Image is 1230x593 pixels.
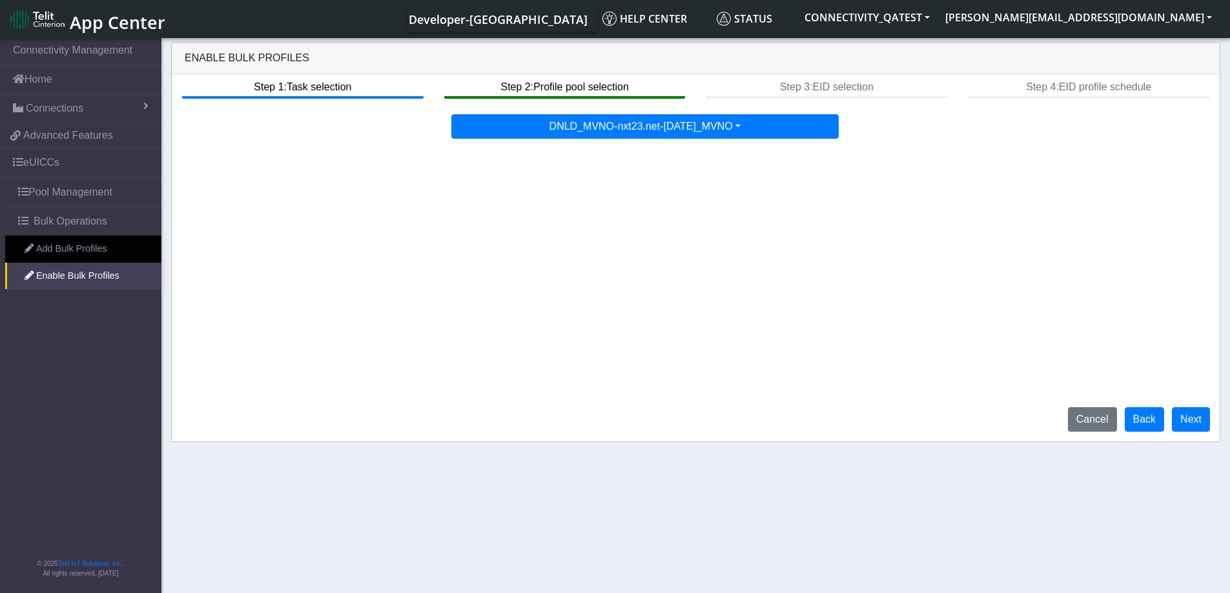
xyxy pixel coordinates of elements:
a: Pool Management [5,178,161,206]
a: Enable Bulk Profiles [5,263,161,290]
btn: Step 1: Task selection [182,74,423,99]
a: Help center [597,6,712,32]
button: CONNECTIVITY_QATEST [797,6,938,29]
button: [PERSON_NAME][EMAIL_ADDRESS][DOMAIN_NAME] [938,6,1220,29]
img: logo-telit-cinterion-gw-new.png [10,9,65,30]
a: Bulk Operations [5,207,161,236]
div: Enable Bulk Profiles [172,43,1220,74]
btn: Step 2: Profile pool selection [444,74,685,99]
img: status.svg [717,12,731,26]
a: Add Bulk Profiles [5,236,161,263]
a: Your current platform instance [408,6,587,32]
button: Back [1125,407,1165,432]
span: Connections [26,101,83,116]
span: App Center [70,10,165,34]
span: Bulk Operations [34,214,107,229]
a: App Center [10,5,163,33]
span: Status [717,12,772,26]
span: Help center [602,12,687,26]
button: DNLD_MVNO-nxt23.net-[DATE]_MVNO [451,114,839,139]
a: Telit IoT Solutions, Inc. [58,560,123,567]
span: Developer-[GEOGRAPHIC_DATA] [409,12,588,27]
a: Status [712,6,797,32]
button: Cancel [1068,407,1117,432]
img: knowledge.svg [602,12,617,26]
span: Advanced Features [23,128,113,143]
button: Next [1172,407,1210,432]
